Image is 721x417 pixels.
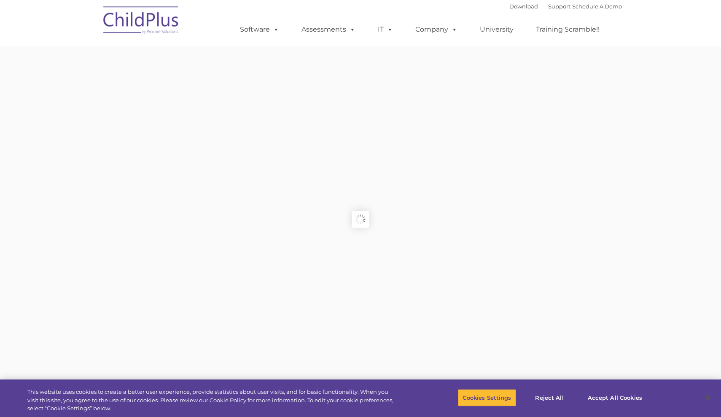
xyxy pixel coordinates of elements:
[548,3,570,10] a: Support
[27,388,397,413] div: This website uses cookies to create a better user experience, provide statistics about user visit...
[369,21,401,38] a: IT
[523,389,576,406] button: Reject All
[698,388,717,407] button: Close
[293,21,364,38] a: Assessments
[458,389,516,406] button: Cookies Settings
[407,21,466,38] a: Company
[471,21,522,38] a: University
[99,0,183,43] img: ChildPlus by Procare Solutions
[583,389,647,406] button: Accept All Cookies
[509,3,622,10] font: |
[509,3,538,10] a: Download
[572,3,622,10] a: Schedule A Demo
[527,21,608,38] a: Training Scramble!!
[231,21,288,38] a: Software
